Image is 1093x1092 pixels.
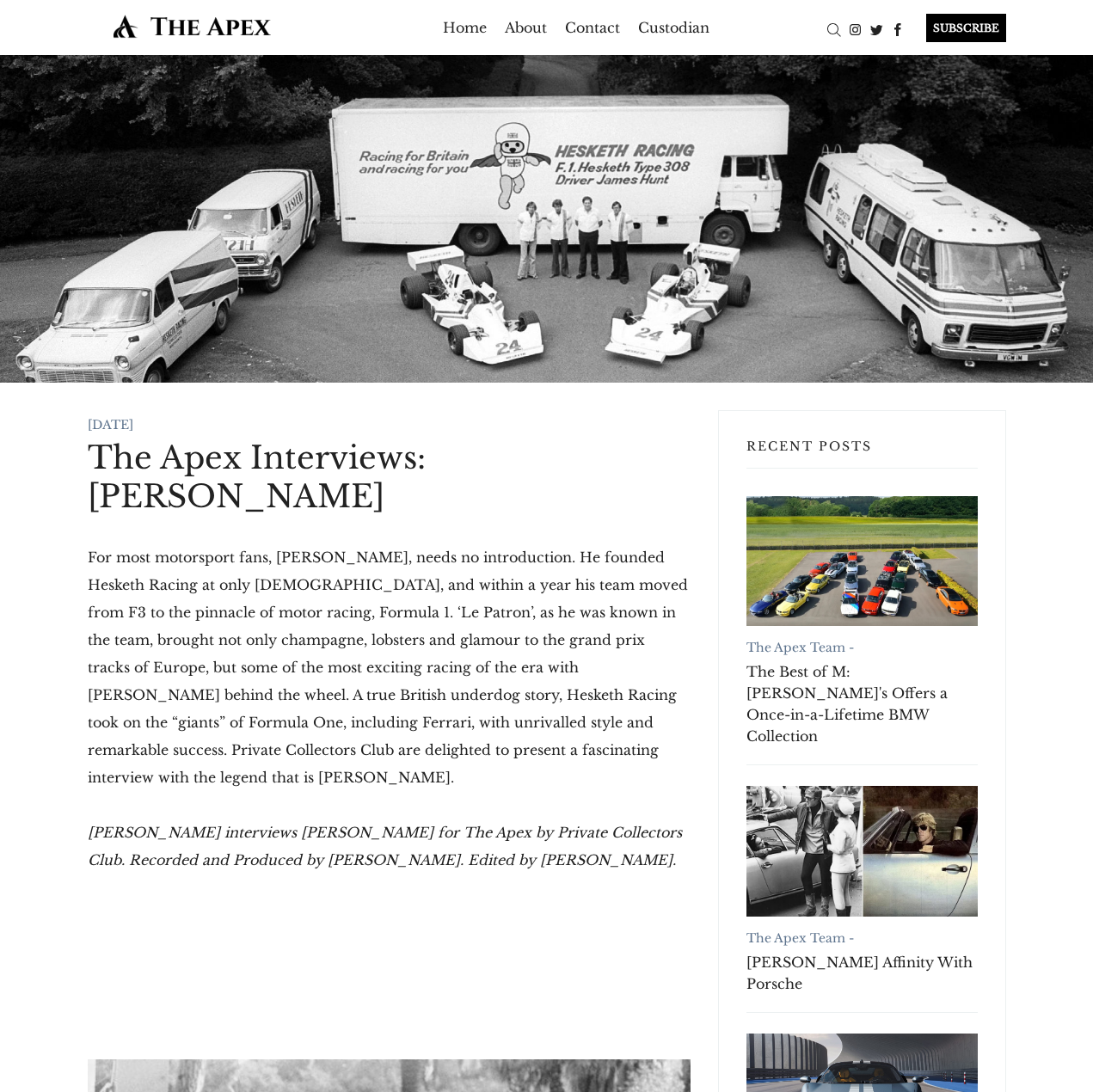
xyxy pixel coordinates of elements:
div: SUBSCRIBE [926,14,1006,42]
em: [PERSON_NAME] interviews [PERSON_NAME] for The Apex by Private Collectors Club. Recorded and Prod... [88,824,682,868]
a: Robert Redford's Affinity With Porsche [746,786,978,916]
p: For most motorsport fans, [PERSON_NAME], needs no introduction. He founded Hesketh Racing at only... [88,543,691,791]
time: [DATE] [88,417,133,433]
a: Home [443,14,487,41]
a: SUBSCRIBE [909,14,1006,42]
a: Twitter [866,20,887,37]
a: About [505,14,547,41]
h3: Recent Posts [746,439,978,469]
a: Instagram [844,20,866,37]
img: The Apex by Custodian [88,14,297,39]
a: The Best of M: [PERSON_NAME]'s Offers a Once-in-a-Lifetime BMW Collection [746,661,978,747]
a: Custodian [638,14,709,41]
a: Search [823,20,844,37]
a: The Best of M: RM Sotheby's Offers a Once-in-a-Lifetime BMW Collection [746,496,978,626]
a: [PERSON_NAME] Affinity With Porsche [746,952,978,995]
a: The Apex Team - [746,930,854,946]
a: Contact [565,14,620,41]
h1: The Apex Interviews: [PERSON_NAME] [88,439,691,516]
a: The Apex Team - [746,640,854,655]
a: Facebook [887,20,909,37]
